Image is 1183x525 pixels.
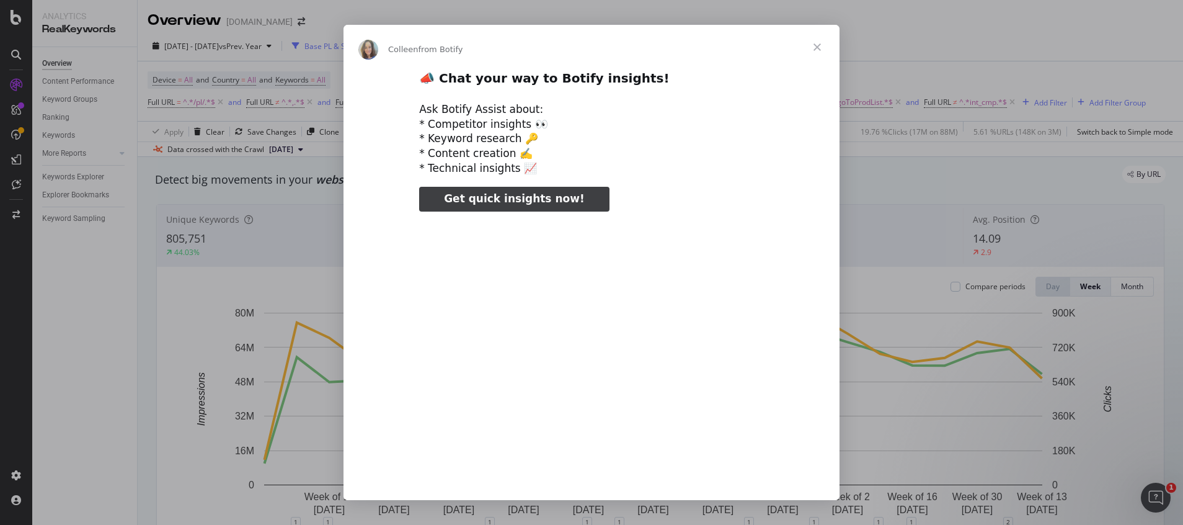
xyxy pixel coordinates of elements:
div: Ask Botify Assist about: * Competitor insights 👀 * Keyword research 🔑 * Content creation ✍️ * Tec... [419,102,764,176]
span: Colleen [388,45,419,54]
span: Get quick insights now! [444,192,584,205]
img: Profile image for Colleen [358,40,378,60]
video: Play video [333,222,850,481]
span: from Botify [419,45,463,54]
a: Get quick insights now! [419,187,609,212]
span: Close [795,25,840,70]
h2: 📣 Chat your way to Botify insights! [419,70,764,93]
